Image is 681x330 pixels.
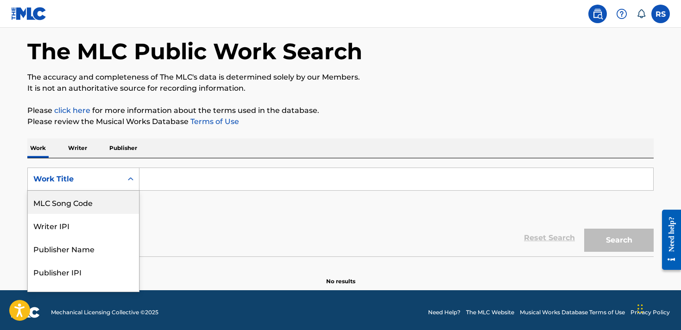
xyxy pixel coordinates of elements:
p: No results [326,266,355,286]
p: Please review the Musical Works Database [27,116,654,127]
a: Terms of Use [189,117,239,126]
div: MLC Publisher Number [28,283,139,306]
a: Musical Works Database Terms of Use [520,308,625,317]
p: Writer [65,138,90,158]
p: Publisher [107,138,140,158]
p: Please for more information about the terms used in the database. [27,105,654,116]
div: User Menu [651,5,670,23]
div: Publisher IPI [28,260,139,283]
a: Public Search [588,5,607,23]
div: Work Title [33,174,117,185]
img: help [616,8,627,19]
iframe: Resource Center [655,200,681,280]
div: Notifications [637,9,646,19]
div: MLC Song Code [28,191,139,214]
p: It is not an authoritative source for recording information. [27,83,654,94]
form: Search Form [27,168,654,256]
a: Privacy Policy [631,308,670,317]
iframe: Chat Widget [635,286,681,330]
h1: The MLC Public Work Search [27,37,362,65]
a: click here [54,106,90,115]
div: Drag [637,295,643,323]
div: Help [612,5,631,23]
p: The accuracy and completeness of The MLC's data is determined solely by our Members. [27,72,654,83]
div: Writer IPI [28,214,139,237]
span: Mechanical Licensing Collective © 2025 [51,308,158,317]
img: MLC Logo [11,7,47,20]
a: The MLC Website [466,308,514,317]
a: Need Help? [428,308,460,317]
img: search [592,8,603,19]
p: Work [27,138,49,158]
div: Publisher Name [28,237,139,260]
